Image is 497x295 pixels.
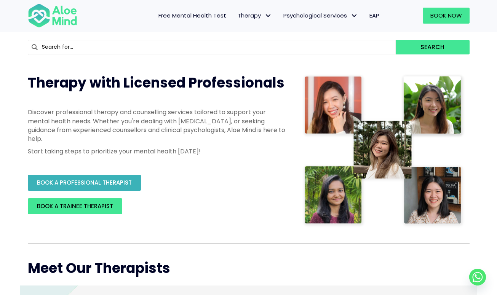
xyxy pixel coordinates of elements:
a: EAP [364,8,385,24]
p: Start taking steps to prioritize your mental health [DATE]! [28,147,287,156]
span: Therapy: submenu [263,10,274,21]
span: BOOK A TRAINEE THERAPIST [37,202,113,210]
a: TherapyTherapy: submenu [232,8,278,24]
span: Book Now [430,11,462,19]
span: Psychological Services: submenu [349,10,360,21]
a: Book Now [423,8,470,24]
a: Whatsapp [469,269,486,285]
span: Therapy [238,11,272,19]
input: Search for... [28,40,396,54]
span: BOOK A PROFESSIONAL THERAPIST [37,179,132,187]
span: Therapy with Licensed Professionals [28,73,284,92]
a: Free Mental Health Test [153,8,232,24]
span: Meet Our Therapists [28,258,170,278]
button: Search [396,40,469,54]
span: Free Mental Health Test [158,11,226,19]
a: Psychological ServicesPsychological Services: submenu [278,8,364,24]
img: Therapist collage [302,73,465,228]
img: Aloe mind Logo [28,3,77,28]
a: BOOK A TRAINEE THERAPIST [28,198,122,214]
span: Psychological Services [283,11,358,19]
p: Discover professional therapy and counselling services tailored to support your mental health nee... [28,108,287,143]
span: EAP [369,11,379,19]
a: BOOK A PROFESSIONAL THERAPIST [28,175,141,191]
nav: Menu [87,8,385,24]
